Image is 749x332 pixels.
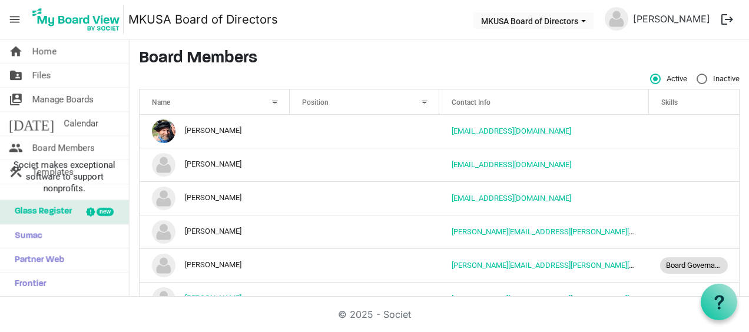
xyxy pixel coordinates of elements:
[29,5,124,34] img: My Board View Logo
[152,287,175,311] img: no-profile-picture.svg
[152,187,175,210] img: no-profile-picture.svg
[9,39,23,63] span: home
[152,254,175,277] img: no-profile-picture.svg
[152,220,175,244] img: no-profile-picture.svg
[290,215,440,248] td: column header Position
[338,308,411,320] a: © 2025 - Societ
[32,39,57,63] span: Home
[452,160,571,169] a: [EMAIL_ADDRESS][DOMAIN_NAME]
[290,181,440,215] td: column header Position
[140,148,290,181] td: Bruce Polk is template cell column header Name
[97,208,114,216] div: new
[9,200,72,224] span: Glass Register
[64,112,98,135] span: Calendar
[452,98,491,107] span: Contact Info
[32,64,51,87] span: Files
[5,159,124,194] span: Societ makes exceptional software to support nonprofits.
[439,248,649,282] td: Gullen.David@mayo.edu is template cell column header Contact Info
[439,181,649,215] td: calebhardee@gmail.com is template cell column header Contact Info
[140,248,290,282] td: David Gullen is template cell column header Name
[32,88,94,111] span: Manage Boards
[140,282,290,316] td: Diane Erhart is template cell column header Name
[9,273,47,296] span: Frontier
[152,98,170,107] span: Name
[290,115,440,148] td: column header Position
[439,282,649,316] td: diane.e.erhart@gmail.com is template cell column header Contact Info
[439,115,649,148] td: aparrott@mentorkidsusa.org is template cell column header Contact Info
[9,248,64,272] span: Partner Web
[4,8,26,31] span: menu
[139,49,740,69] h3: Board Members
[697,74,740,84] span: Inactive
[452,127,571,135] a: [EMAIL_ADDRESS][DOMAIN_NAME]
[649,282,739,316] td: is template cell column header Skills
[452,294,684,303] a: [PERSON_NAME][EMAIL_ADDRESS][PERSON_NAME][DOMAIN_NAME]
[715,7,740,32] button: logout
[29,5,128,34] a: My Board View Logo
[290,148,440,181] td: column header Position
[649,115,739,148] td: is template cell column header Skills
[661,98,678,107] span: Skills
[452,227,741,236] a: [PERSON_NAME][EMAIL_ADDRESS][PERSON_NAME][PERSON_NAME][DOMAIN_NAME]
[9,64,23,87] span: folder_shared
[290,248,440,282] td: column header Position
[439,215,649,248] td: chris.anderson@hines.com is template cell column header Contact Info
[452,194,571,202] a: [EMAIL_ADDRESS][DOMAIN_NAME]
[128,8,278,31] a: MKUSA Board of Directors
[473,12,594,29] button: MKUSA Board of Directors dropdownbutton
[649,215,739,248] td: is template cell column header Skills
[628,7,715,31] a: [PERSON_NAME]
[9,136,23,160] span: people
[452,261,741,270] a: [PERSON_NAME][EMAIL_ADDRESS][PERSON_NAME][PERSON_NAME][DOMAIN_NAME]
[140,215,290,248] td: Christopher Anderson is template cell column header Name
[140,181,290,215] td: Caleb Hardee is template cell column header Name
[140,115,290,148] td: Aaron Parrott is template cell column header Name
[439,148,649,181] td: bhpaz@me.com is template cell column header Contact Info
[9,224,42,248] span: Sumac
[649,248,739,282] td: Board Governance is template cell column header Skills
[650,74,687,84] span: Active
[649,181,739,215] td: is template cell column header Skills
[9,112,54,135] span: [DATE]
[32,136,95,160] span: Board Members
[649,148,739,181] td: is template cell column header Skills
[9,88,23,111] span: switch_account
[605,7,628,31] img: no-profile-picture.svg
[152,153,175,177] img: no-profile-picture.svg
[290,282,440,316] td: column header Position
[152,119,175,143] img: _za9uymvxkpn3XnriJjw_HPSMkW8LeXEVYrVAGptXeIKi6M-EVfuOXd3gdhOBrMDve9Ar-hSnKH78StVCqVxNQ_thumb.png
[185,294,241,303] a: [PERSON_NAME]
[302,98,329,107] span: Position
